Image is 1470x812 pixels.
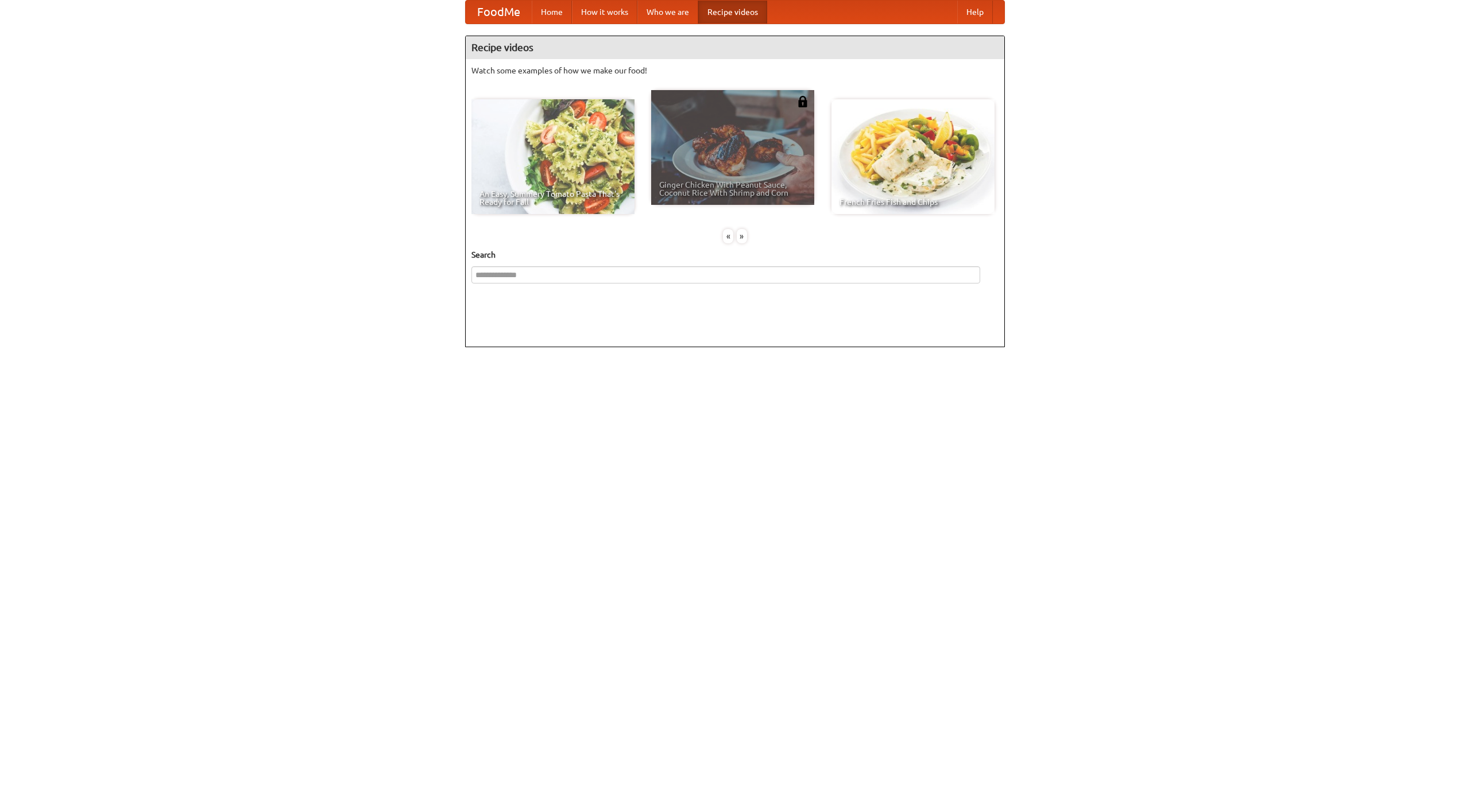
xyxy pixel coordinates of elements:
[479,190,626,206] span: An Easy, Summery Tomato Pasta That's Ready for Fall
[831,99,995,214] a: French Fries Fish and Chips
[723,229,733,243] div: «
[471,65,999,76] p: Watch some examples of how we make our food!
[532,1,572,24] a: Home
[637,1,698,24] a: Who we are
[840,198,987,206] span: French Fries Fish and Chips
[572,1,637,24] a: How it works
[471,249,999,261] h5: Search
[698,1,767,24] a: Recipe videos
[471,99,635,214] a: An Easy, Summery Tomato Pasta That's Ready for Fall
[797,96,808,107] img: 483408.png
[466,36,1004,59] h4: Recipe videos
[737,229,747,243] div: »
[466,1,532,24] a: FoodMe
[957,1,993,24] a: Help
